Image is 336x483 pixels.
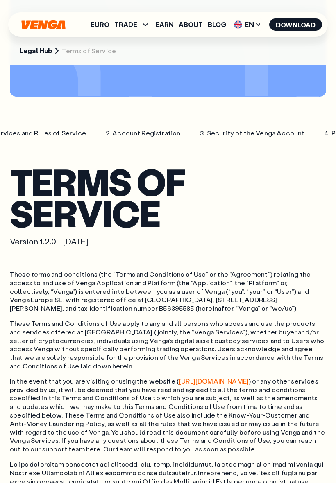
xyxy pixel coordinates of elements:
h1: Terms of Service [10,166,326,228]
div: 4 . [324,129,329,138]
span: Terms of Service [62,47,116,55]
p: Account Registration [112,129,180,138]
a: About [179,21,203,28]
a: Earn [155,21,174,28]
a: 2.Account Registration [96,121,191,145]
a: 3.Security of the Venga Account [190,121,314,145]
a: Blog [208,21,226,28]
a: [URL][DOMAIN_NAME] [179,377,249,385]
a: Legal Hub [20,47,52,55]
p: In the event that you are visiting or using the website ( ) or any other services provided by us,... [10,377,326,454]
img: flag-uk [234,20,242,29]
div: 3 . [200,129,205,138]
button: Download [269,18,322,31]
a: Euro [91,21,109,28]
p: These Terms and Conditions of Use apply to any and all persons who access and use the products an... [10,319,326,370]
p: Security of the Venga Account [207,129,305,138]
span: EN [231,18,264,31]
p: These terms and conditions (the “Terms and Conditions of Use” or the “Agreement”) relating the ac... [10,270,326,313]
div: Version 1.2.0 - [DATE] [10,235,326,247]
svg: Home [20,20,66,29]
div: 2 . [106,129,111,138]
span: TRADE [114,20,150,29]
span: TRADE [114,21,137,28]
